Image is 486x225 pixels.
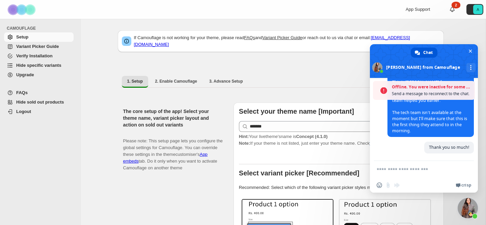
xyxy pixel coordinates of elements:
[155,79,197,84] span: 2. Enable Camouflage
[466,4,483,15] button: Avatar with initials A
[16,100,64,105] span: Hide sold out products
[239,134,249,139] strong: Hint:
[4,61,74,70] a: Hide specific variants
[4,42,74,51] a: Variant Picker Guide
[392,90,471,97] span: Send a message to reconnect to the chat.
[239,184,438,191] p: Recommended: Select which of the following variant picker styles match your theme.
[392,67,467,134] span: Hello [PERSON_NAME], This is [PERSON_NAME] from Camouflage. It's not a bother at all. I see that ...
[461,182,471,188] span: Crisp
[467,48,474,55] span: Close chat
[239,134,328,139] span: Your live theme's name is
[16,72,34,77] span: Upgrade
[16,109,31,114] span: Logout
[392,84,471,90] span: Offline. You were inactive for some time.
[209,79,243,84] span: 3. Advance Setup
[239,133,438,147] p: If your theme is not listed, just enter your theme name. Check to find your theme name.
[127,79,143,84] span: 1. Setup
[377,161,458,178] textarea: Compose your message...
[429,144,469,150] span: Thank you so much!
[377,182,382,188] span: Insert an emoji
[239,141,250,146] strong: Note:
[423,48,433,58] span: Chat
[477,7,479,11] text: A
[244,35,255,40] a: FAQs
[4,97,74,107] a: Hide sold out products
[452,2,460,8] div: 2
[16,44,59,49] span: Variant Picker Guide
[411,48,437,58] a: Chat
[123,131,223,171] p: Please note: This setup page lets you configure the global settings for Camouflage. You can overr...
[16,63,61,68] span: Hide specific variants
[473,5,483,14] span: Avatar with initials A
[262,35,302,40] a: Variant Picker Guide
[134,34,440,48] p: If Camouflage is not working for your theme, please read and or reach out to us via chat or email:
[239,169,359,177] b: Select variant picker [Recommended]
[16,53,53,58] span: Verify Installation
[406,7,430,12] span: App Support
[4,107,74,116] a: Logout
[16,90,28,95] span: FAQs
[449,6,456,13] a: 2
[123,108,223,128] h2: The core setup of the app! Select your theme name, variant picker layout and action on sold out v...
[239,108,354,115] b: Select your theme name [Important]
[4,88,74,97] a: FAQs
[456,182,471,188] a: Crisp
[296,134,327,139] strong: Concept (4.1.0)
[458,198,478,218] a: Close chat
[4,51,74,61] a: Verify Installation
[4,70,74,80] a: Upgrade
[5,0,39,19] img: Camouflage
[7,26,76,31] span: CAMOUFLAGE
[16,34,28,39] span: Setup
[4,32,74,42] a: Setup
